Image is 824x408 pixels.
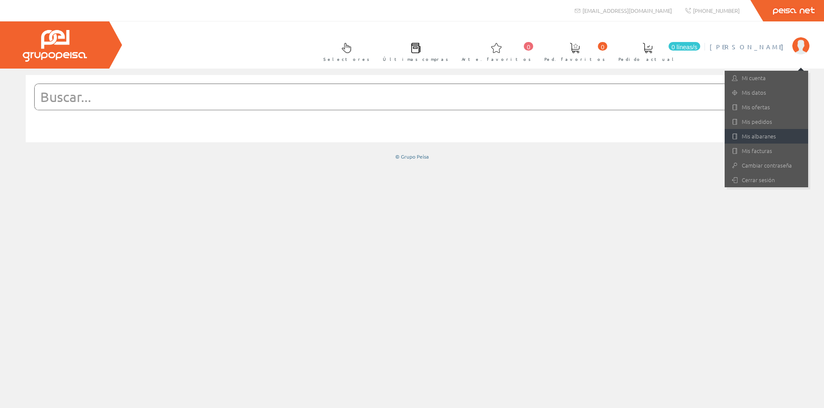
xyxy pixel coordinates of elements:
[374,36,453,67] a: Últimas compras
[742,176,775,184] font: Cerrar sesión
[742,74,766,82] font: Mi cuenta
[383,56,448,62] font: Últimas compras
[742,161,792,169] font: Cambiar contraseña
[323,56,370,62] font: Selectores
[582,7,672,14] font: [EMAIL_ADDRESS][DOMAIN_NAME]
[725,129,808,144] a: Mis albaranes
[725,114,808,129] a: Mis pedidos
[725,100,808,114] a: Mis ofertas
[693,7,740,14] font: [PHONE_NUMBER]
[725,71,808,85] a: Mi cuenta
[742,147,772,155] font: Mis facturas
[725,173,808,187] a: Cerrar sesión
[725,158,808,173] a: Cambiar contraseña
[710,36,809,44] a: [PERSON_NAME]
[742,103,770,111] font: Mis ofertas
[35,84,768,110] input: Buscar...
[742,117,772,126] font: Mis pedidos
[601,44,604,51] font: 0
[710,43,788,51] font: [PERSON_NAME]
[725,85,808,100] a: Mis datos
[527,44,530,51] font: 0
[462,56,531,62] font: Arte. favoritos
[618,56,677,62] font: Pedido actual
[315,36,374,67] a: Selectores
[23,30,87,62] img: Grupo Peisa
[544,56,605,62] font: Ped. favoritos
[395,153,429,160] font: © Grupo Peisa
[742,132,776,140] font: Mis albaranes
[742,88,766,96] font: Mis datos
[725,144,808,158] a: Mis facturas
[672,44,697,51] font: 0 líneas/s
